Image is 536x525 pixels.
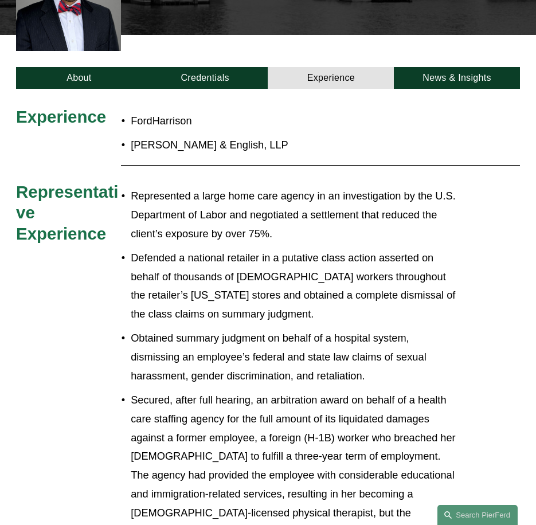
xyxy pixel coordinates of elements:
p: Defended a national retailer in a putative class action asserted on behalf of thousands of [DEMOG... [131,249,457,324]
a: Credentials [142,67,268,89]
p: [PERSON_NAME] & English, LLP [131,136,457,155]
a: News & Insights [394,67,520,89]
span: Representative Experience [16,182,118,243]
a: About [16,67,142,89]
a: Search this site [437,505,518,525]
span: Experience [16,107,106,126]
p: Obtained summary judgment on behalf of a hospital system, dismissing an employee’s federal and st... [131,329,457,386]
p: Represented a large home care agency in an investigation by the U.S. Department of Labor and nego... [131,187,457,244]
p: FordHarrison [131,112,457,131]
a: Experience [268,67,394,89]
